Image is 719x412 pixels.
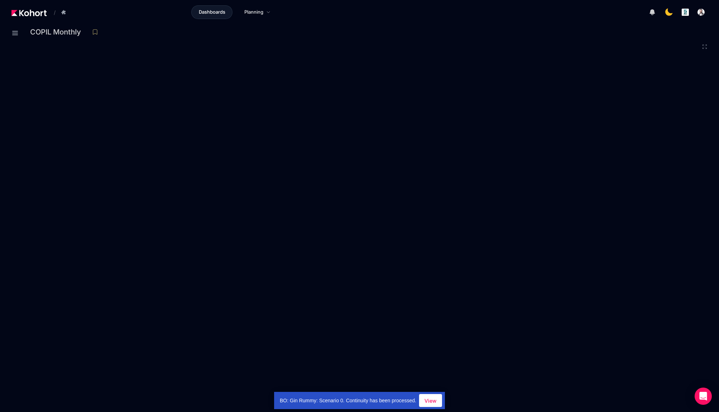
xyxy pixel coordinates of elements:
span: Dashboards [199,9,225,16]
div: Open Intercom Messenger [695,388,712,405]
span: Planning [244,9,263,16]
img: Kohort logo [11,10,47,16]
div: BO: Gin Rummy: Scenario 0. Continuity has been processed. [274,392,419,409]
button: Fullscreen [702,44,708,50]
span: / [48,9,56,16]
a: Planning [237,5,278,19]
span: View [424,397,437,404]
h3: COPIL Monthly [30,28,85,36]
a: Dashboards [191,5,232,19]
img: logo_logo_images_1_20240607072359498299_20240828135028712857.jpeg [682,9,689,16]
